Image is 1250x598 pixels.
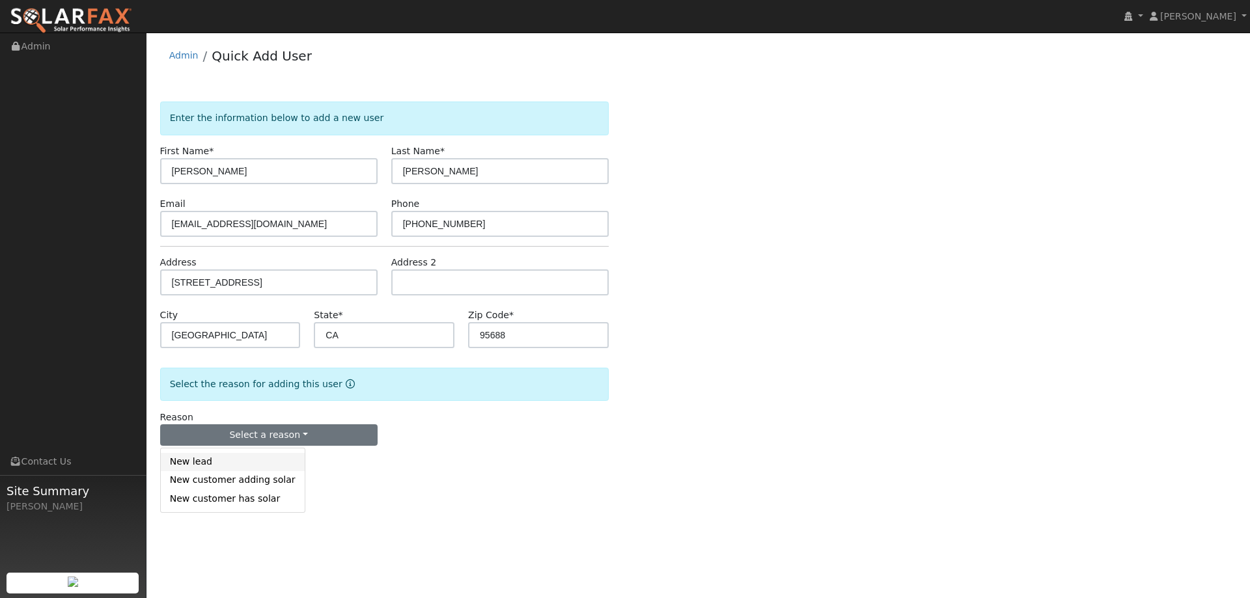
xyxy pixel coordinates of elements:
[10,7,132,34] img: SolarFax
[161,453,305,471] a: New lead
[68,577,78,587] img: retrieve
[391,144,445,158] label: Last Name
[509,310,514,320] span: Required
[314,308,342,322] label: State
[160,256,197,269] label: Address
[160,102,609,135] div: Enter the information below to add a new user
[160,144,214,158] label: First Name
[7,482,139,500] span: Site Summary
[440,146,445,156] span: Required
[391,197,420,211] label: Phone
[160,197,186,211] label: Email
[209,146,214,156] span: Required
[212,48,312,64] a: Quick Add User
[161,471,305,489] a: New customer adding solar
[391,256,437,269] label: Address 2
[169,50,199,61] a: Admin
[342,379,355,389] a: Reason for new user
[160,411,193,424] label: Reason
[160,368,609,401] div: Select the reason for adding this user
[7,500,139,513] div: [PERSON_NAME]
[468,308,514,322] label: Zip Code
[161,489,305,508] a: New customer has solar
[339,310,343,320] span: Required
[160,308,178,322] label: City
[160,424,378,446] button: Select a reason
[1160,11,1236,21] span: [PERSON_NAME]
